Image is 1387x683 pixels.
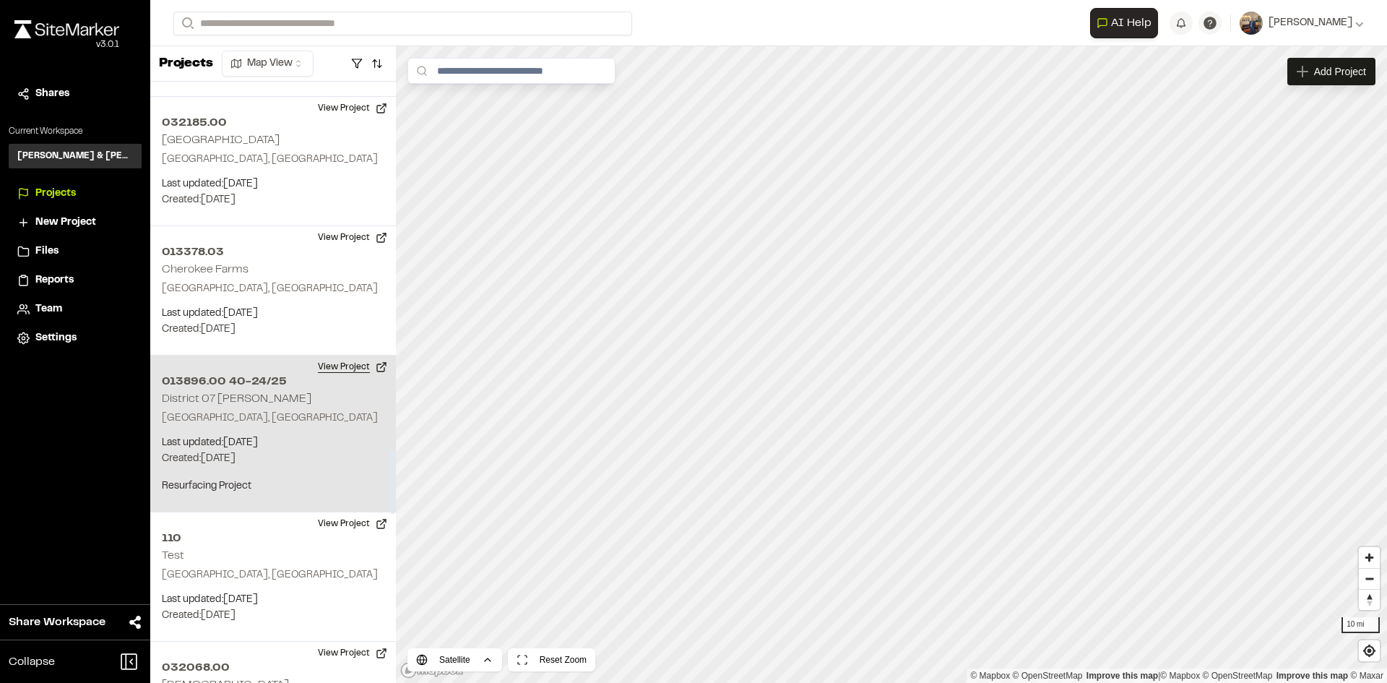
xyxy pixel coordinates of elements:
p: Current Workspace [9,125,142,138]
span: Projects [35,186,76,202]
button: View Project [309,356,396,379]
div: | [970,669,1383,683]
span: AI Help [1111,14,1151,32]
span: Shares [35,86,69,102]
a: Mapbox [970,671,1010,681]
h3: [PERSON_NAME] & [PERSON_NAME] Inc. [17,150,133,163]
span: Reports [35,272,74,288]
button: [PERSON_NAME] [1240,12,1364,35]
h2: Cherokee Farms [162,265,249,275]
canvas: Map [396,46,1387,683]
a: Shares [17,86,133,102]
button: View Project [309,642,396,665]
span: Collapse [9,653,55,671]
p: Projects [159,54,213,74]
a: Mapbox logo [400,662,464,679]
h2: 013378.03 [162,244,384,261]
a: Map feedback [1086,671,1158,681]
button: Reset Zoom [508,648,595,671]
p: Resurfacing Project [162,478,384,494]
span: [PERSON_NAME] [1269,15,1352,31]
h2: Test [162,551,184,561]
span: Zoom out [1359,569,1380,589]
p: Last updated: [DATE] [162,592,384,608]
button: View Project [309,97,396,120]
span: Files [35,244,59,259]
button: Zoom in [1359,547,1380,568]
p: Created: [DATE] [162,192,384,208]
span: Share Workspace [9,614,105,631]
button: Reset bearing to north [1359,589,1380,610]
p: [GEOGRAPHIC_DATA], [GEOGRAPHIC_DATA] [162,411,384,426]
span: Reset bearing to north [1359,590,1380,610]
span: New Project [35,215,96,231]
div: 10 mi [1341,617,1380,633]
button: Zoom out [1359,568,1380,589]
p: Last updated: [DATE] [162,435,384,451]
div: Open AI Assistant [1090,8,1164,38]
a: OpenStreetMap [1203,671,1273,681]
p: Created: [DATE] [162,322,384,338]
span: Team [35,301,62,317]
a: Reports [17,272,133,288]
button: View Project [309,226,396,249]
img: rebrand.png [14,20,119,38]
a: OpenStreetMap [1013,671,1083,681]
a: Projects [17,186,133,202]
p: Created: [DATE] [162,451,384,467]
h2: 110 [162,530,384,547]
p: [GEOGRAPHIC_DATA], [GEOGRAPHIC_DATA] [162,152,384,168]
a: Maxar [1350,671,1383,681]
p: Last updated: [DATE] [162,176,384,192]
button: View Project [309,512,396,536]
a: Team [17,301,133,317]
h2: District 07 [PERSON_NAME] [162,394,311,404]
p: Created: [DATE] [162,608,384,624]
a: Improve this map [1276,671,1348,681]
h2: [GEOGRAPHIC_DATA] [162,135,280,145]
h2: 032185.00 [162,114,384,132]
h2: 032068.00 [162,659,384,676]
img: User [1240,12,1263,35]
p: [GEOGRAPHIC_DATA], [GEOGRAPHIC_DATA] [162,567,384,583]
span: Add Project [1314,64,1366,79]
button: Search [173,12,199,35]
a: Files [17,244,133,259]
a: Settings [17,330,133,346]
button: Open AI Assistant [1090,8,1158,38]
a: Mapbox [1160,671,1200,681]
span: Settings [35,330,77,346]
a: New Project [17,215,133,231]
button: Satellite [407,648,502,671]
p: Last updated: [DATE] [162,306,384,322]
div: Oh geez...please don't... [14,38,119,51]
h2: 013896.00 40-24/25 [162,373,384,390]
button: Find my location [1359,640,1380,661]
p: [GEOGRAPHIC_DATA], [GEOGRAPHIC_DATA] [162,281,384,297]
